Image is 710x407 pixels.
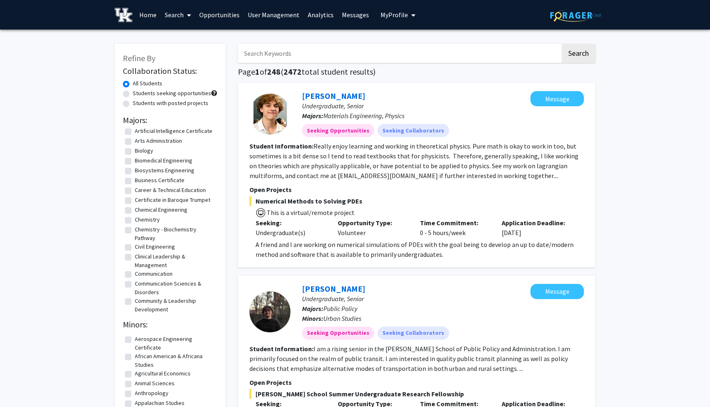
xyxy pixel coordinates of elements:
label: Anthropology [135,389,168,398]
input: Search Keywords [238,44,560,63]
label: Students with posted projects [133,99,208,107]
a: Opportunities [195,0,244,29]
mat-chip: Seeking Collaborators [378,327,449,340]
b: Student Information: [249,142,314,150]
p: A friend and I are working on numerical simulations of PDEs with the goal being to develop an up ... [256,240,584,259]
span: Open Projects [249,185,292,194]
span: My Profile [380,11,408,19]
label: Animal Sciences [135,379,175,388]
span: Materials Engineering, Physics [323,112,404,120]
fg-read-more: I am a rising senior in the [PERSON_NAME] School of Public Policy and Administration. I am primar... [249,345,570,373]
span: Urban Studies [323,314,361,322]
label: Artificial Intelligence Certificate [135,127,212,135]
span: 2472 [284,66,302,77]
b: Majors: [302,112,323,120]
mat-chip: Seeking Opportunities [302,124,374,137]
div: [DATE] [496,218,578,238]
button: Search [562,44,595,63]
div: Volunteer [332,218,414,238]
button: Message Gabriel Suarez [530,91,584,106]
label: Communication Sciences & Disorders [135,279,215,297]
span: Undergraduate, Senior [302,295,364,303]
div: 0 - 5 hours/week [414,218,496,238]
h2: Collaboration Status: [123,66,217,76]
label: Aerospace Engineering Certificate [135,335,215,352]
label: Clinical Leadership & Management [135,252,215,270]
label: Biology [135,146,153,155]
label: Biomedical Engineering [135,156,192,165]
label: Arts Administration [135,137,182,145]
label: Chemistry [135,215,160,224]
label: Chemical Engineering [135,206,187,214]
label: Business Certificate [135,176,184,185]
fg-read-more: Really enjoy learning and working in theoretical physics. Pure math is okay to work in too, but s... [249,142,579,180]
label: Civil Engineering [135,242,175,251]
div: Undergraduate(s) [256,228,325,238]
p: Seeking: [256,218,325,228]
span: Public Policy [323,304,357,313]
span: [PERSON_NAME] School Summer Undergraduate Research Fellowship [249,389,584,399]
mat-chip: Seeking Collaborators [378,124,449,137]
label: Biosystems Engineering [135,166,194,175]
label: African American & Africana Studies [135,352,215,369]
a: User Management [244,0,304,29]
button: Message Ethan Speer [530,284,584,299]
label: Certificate in Baroque Trumpet [135,196,210,204]
span: This is a virtual/remote project [266,208,355,217]
img: University of Kentucky Logo [115,8,132,22]
label: Agricultural Economics [135,369,191,378]
span: Open Projects [249,378,292,386]
p: Opportunity Type: [338,218,408,228]
b: Minors: [302,314,323,322]
p: Time Commitment: [420,218,490,228]
mat-chip: Seeking Opportunities [302,327,374,340]
label: Communication [135,270,173,278]
h2: Majors: [123,115,217,125]
label: Students seeking opportunities [133,89,211,98]
label: Career & Technical Education [135,186,206,194]
a: [PERSON_NAME] [302,91,365,101]
h2: Minors: [123,320,217,329]
span: Undergraduate, Senior [302,102,364,110]
label: Community & Leadership Development [135,297,215,314]
a: Messages [338,0,373,29]
span: Refine By [123,53,155,63]
b: Majors: [302,304,323,313]
span: Numerical Methods to Solving PDEs [249,196,584,206]
b: Student Information: [249,345,314,353]
label: All Students [133,79,162,88]
p: Application Deadline: [502,218,572,228]
label: Chemistry - Biochemistry Pathway [135,225,215,242]
h1: Page of ( total student results) [238,67,595,77]
span: 248 [267,66,281,77]
img: ForagerOne Logo [550,9,602,22]
a: Analytics [304,0,338,29]
a: Search [161,0,195,29]
iframe: Chat [6,370,35,401]
a: [PERSON_NAME] [302,284,365,294]
a: Home [135,0,161,29]
span: 1 [255,66,260,77]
